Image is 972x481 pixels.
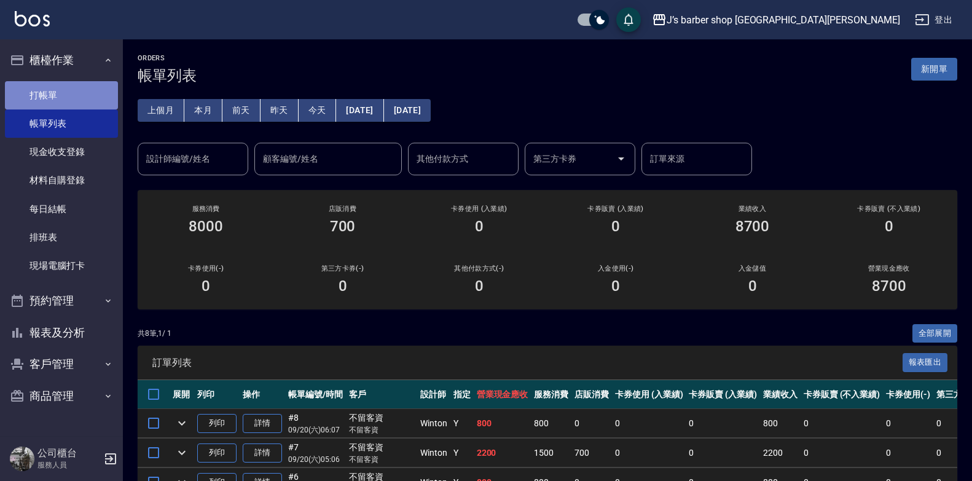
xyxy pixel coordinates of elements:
h2: 卡券販賣 (入業績) [562,205,669,213]
td: 0 [612,439,686,467]
button: 本月 [184,99,222,122]
h3: 8700 [872,277,906,295]
h2: 業績收入 [699,205,805,213]
td: 0 [801,409,883,438]
button: 新開單 [911,58,957,81]
td: Winton [417,439,450,467]
p: 服務人員 [37,459,100,471]
td: 800 [760,409,801,438]
button: J’s barber shop [GEOGRAPHIC_DATA][PERSON_NAME] [647,7,905,33]
a: 詳情 [243,443,282,463]
h2: 第三方卡券(-) [289,264,396,272]
h2: 入金儲值 [699,264,805,272]
h2: 其他付款方式(-) [426,264,533,272]
th: 業績收入 [760,380,801,409]
th: 帳單編號/時間 [285,380,346,409]
td: 800 [474,409,531,438]
button: 櫃檯作業 [5,44,118,76]
h3: 0 [339,277,347,295]
h2: ORDERS [138,54,197,62]
th: 卡券使用 (入業績) [612,380,686,409]
a: 現金收支登錄 [5,138,118,166]
td: Winton [417,409,450,438]
button: [DATE] [384,99,431,122]
th: 營業現金應收 [474,380,531,409]
td: 0 [883,439,933,467]
button: 客戶管理 [5,348,118,380]
button: 商品管理 [5,380,118,412]
td: 800 [531,409,571,438]
td: 0 [571,409,612,438]
h2: 卡券使用 (入業績) [426,205,533,213]
h5: 公司櫃台 [37,447,100,459]
p: 09/20 (六) 06:07 [288,424,343,435]
button: 報表匯出 [903,353,948,372]
td: Y [450,439,474,467]
button: expand row [173,443,191,462]
button: 全部展開 [912,324,958,343]
h3: 700 [330,218,356,235]
button: 登出 [910,9,957,31]
button: save [616,7,641,32]
button: 報表及分析 [5,317,118,349]
p: 共 8 筆, 1 / 1 [138,328,171,339]
th: 卡券使用(-) [883,380,933,409]
h3: 0 [475,218,484,235]
button: 列印 [197,443,237,463]
div: 不留客資 [349,441,414,454]
button: 前天 [222,99,261,122]
h3: 0 [885,218,893,235]
td: #8 [285,409,346,438]
button: 上個月 [138,99,184,122]
td: 0 [883,409,933,438]
h3: 0 [202,277,210,295]
th: 列印 [194,380,240,409]
h2: 店販消費 [289,205,396,213]
td: 2200 [760,439,801,467]
td: 1500 [531,439,571,467]
h3: 0 [475,277,484,295]
a: 報表匯出 [903,356,948,368]
th: 店販消費 [571,380,612,409]
td: 0 [801,439,883,467]
a: 新開單 [911,63,957,74]
td: 0 [686,439,760,467]
div: J’s barber shop [GEOGRAPHIC_DATA][PERSON_NAME] [667,12,900,28]
h3: 0 [748,277,757,295]
h3: 8000 [189,218,223,235]
th: 客戶 [346,380,417,409]
p: 不留客資 [349,454,414,465]
a: 打帳單 [5,81,118,109]
th: 操作 [240,380,285,409]
th: 卡券販賣 (入業績) [686,380,760,409]
th: 服務消費 [531,380,571,409]
a: 每日結帳 [5,195,118,223]
a: 排班表 [5,223,118,252]
th: 設計師 [417,380,450,409]
th: 指定 [450,380,474,409]
td: #7 [285,439,346,467]
td: 0 [612,409,686,438]
p: 09/20 (六) 05:06 [288,454,343,465]
div: 不留客資 [349,411,414,424]
h3: 帳單列表 [138,67,197,84]
a: 現場電腦打卡 [5,252,118,280]
button: [DATE] [336,99,383,122]
th: 展開 [170,380,194,409]
a: 帳單列表 [5,109,118,138]
h2: 卡券使用(-) [152,264,259,272]
img: Person [10,447,34,471]
td: 0 [686,409,760,438]
p: 不留客資 [349,424,414,435]
h3: 服務消費 [152,205,259,213]
a: 材料自購登錄 [5,166,118,194]
h3: 8700 [735,218,770,235]
span: 訂單列表 [152,357,903,369]
td: Y [450,409,474,438]
h3: 0 [611,218,620,235]
a: 詳情 [243,414,282,433]
td: 2200 [474,439,531,467]
h3: 0 [611,277,620,295]
button: Open [611,149,631,169]
button: 昨天 [261,99,299,122]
